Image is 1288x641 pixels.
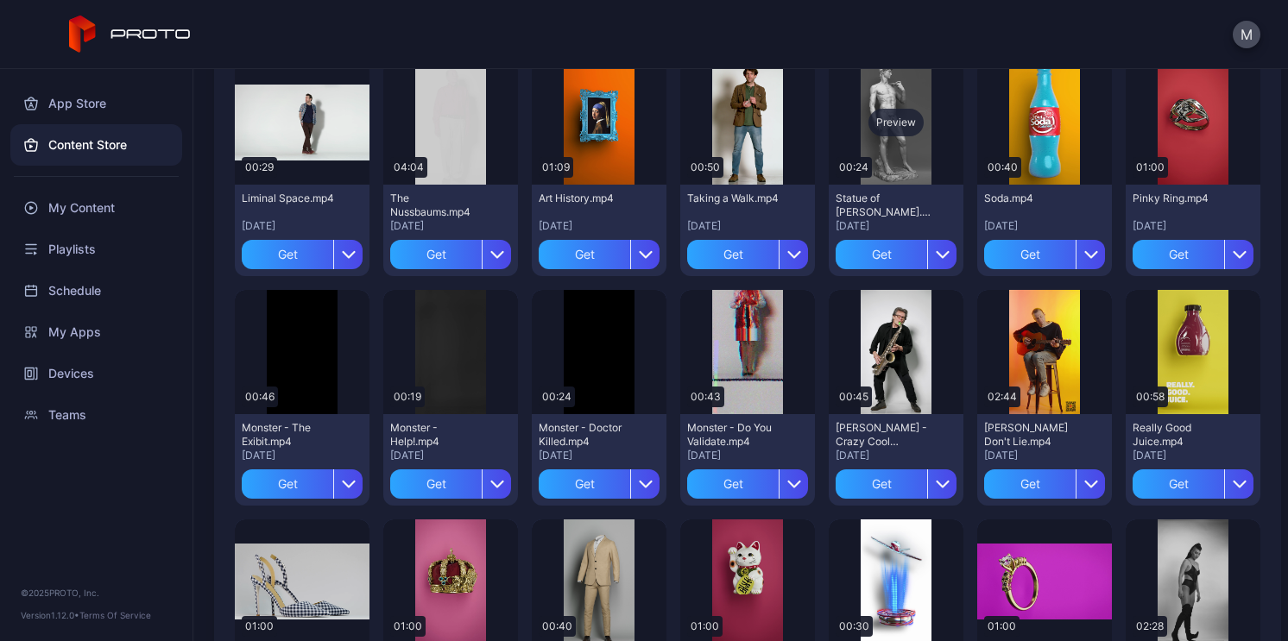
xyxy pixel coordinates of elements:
[242,219,363,233] div: [DATE]
[1133,240,1224,269] div: Get
[1133,192,1228,205] div: Pinky Ring.mp4
[10,83,182,124] a: App Store
[1133,469,1253,499] button: Get
[242,240,333,269] div: Get
[10,353,182,394] a: Devices
[390,469,482,499] div: Get
[1233,21,1260,48] button: M
[539,421,634,449] div: Monster - Doctor Killed.mp4
[836,219,957,233] div: [DATE]
[539,469,660,499] button: Get
[242,240,363,269] button: Get
[687,240,808,269] button: Get
[984,469,1076,499] div: Get
[539,192,634,205] div: Art History.mp4
[868,109,924,136] div: Preview
[984,449,1105,462] div: [DATE]
[10,311,182,353] a: My Apps
[10,187,182,229] a: My Content
[539,469,630,499] div: Get
[390,421,485,449] div: Monster - Help!.mp4
[984,192,1079,205] div: Soda.mp4
[1133,219,1253,233] div: [DATE]
[10,270,182,311] a: Schedule
[539,240,660,269] button: Get
[10,229,182,270] a: Playlists
[836,240,927,269] div: Get
[539,240,630,269] div: Get
[687,469,779,499] div: Get
[242,192,337,205] div: Liminal Space.mp4
[390,449,511,462] div: [DATE]
[687,421,782,449] div: Monster - Do You Validate.mp4
[836,421,931,449] div: Scott Page - Crazy Cool Technology.mp4
[242,421,337,449] div: Monster - The Exibit.mp4
[984,219,1105,233] div: [DATE]
[687,219,808,233] div: [DATE]
[242,449,363,462] div: [DATE]
[10,124,182,166] a: Content Store
[984,240,1105,269] button: Get
[10,394,182,436] a: Teams
[1133,240,1253,269] button: Get
[687,192,782,205] div: Taking a Walk.mp4
[687,449,808,462] div: [DATE]
[390,469,511,499] button: Get
[390,240,511,269] button: Get
[539,449,660,462] div: [DATE]
[242,469,363,499] button: Get
[539,219,660,233] div: [DATE]
[836,449,957,462] div: [DATE]
[836,469,927,499] div: Get
[1133,449,1253,462] div: [DATE]
[984,469,1105,499] button: Get
[1133,469,1224,499] div: Get
[687,240,779,269] div: Get
[836,192,931,219] div: Statue of David.mp4
[21,610,79,620] span: Version 1.12.0 •
[984,421,1079,449] div: Ryan Pollie's Don't Lie.mp4
[390,240,482,269] div: Get
[687,469,808,499] button: Get
[242,469,333,499] div: Get
[1133,421,1228,449] div: Really Good Juice.mp4
[836,240,957,269] button: Get
[390,219,511,233] div: [DATE]
[836,469,957,499] button: Get
[390,192,485,219] div: The Nussbaums.mp4
[984,240,1076,269] div: Get
[79,610,151,620] a: Terms Of Service
[21,586,172,600] div: © 2025 PROTO, Inc.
